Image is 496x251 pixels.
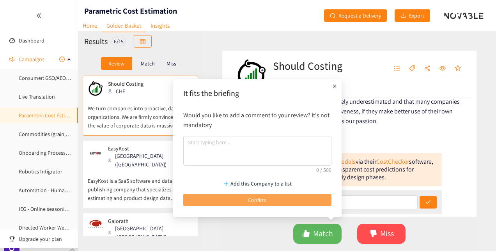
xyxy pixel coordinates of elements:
[102,19,146,32] a: Golden Basket
[436,62,450,75] button: eye
[457,214,496,251] iframe: Chat Widget
[439,65,446,72] span: eye
[84,36,108,47] h2: Results
[338,11,381,20] span: Request a Delivery
[19,187,89,194] a: Automation - Humanoid Hand
[455,65,461,72] span: star
[390,62,404,75] button: unordered-list
[19,205,97,212] a: IEG - Online seasoning monitoring
[19,37,44,44] a: Dashboard
[19,149,80,156] a: Onboarding Process Mgmt
[88,218,103,233] img: Snapshot of the company's website
[19,168,62,175] a: Robotics Intigrator
[108,81,143,87] p: Should Costing
[409,11,424,20] span: Export
[108,145,188,152] p: EasyKost
[19,112,81,119] a: Parametric Cost Estimation
[424,65,430,72] span: share-alt
[183,88,331,99] h2: It fits the briefing
[108,218,188,224] p: Galorath
[59,57,65,62] span: plus-circle
[9,57,15,62] span: sound
[108,152,192,169] div: [GEOGRAPHIC_DATA] ([GEOGRAPHIC_DATA])
[88,96,193,130] p: We turn companies into proactive, data-using organizations. We are firmly convinced, that the val...
[183,110,331,130] p: Would you like to add a comment to your review? It's not mandatory
[146,19,174,32] a: Insights
[84,5,177,16] h1: Parametric Cost Estimation
[293,224,342,244] button: likeMatch
[248,196,267,204] span: Confirm
[19,93,55,100] a: Live Translation
[395,9,430,22] button: downloadExport
[134,35,152,48] button: table
[19,74,89,81] a: Consumer: GSO/AEO Solutions
[409,65,415,72] span: tag
[88,145,103,161] img: Snapshot of the company's website
[425,199,431,205] span: check
[369,230,377,239] span: dislike
[420,62,434,75] button: share-alt
[108,87,148,95] div: CHE
[273,58,342,74] h2: Should Costing
[357,224,406,244] button: dislikeMiss
[230,179,292,188] p: Add this Company to a list
[376,157,409,166] a: CostChecker
[88,81,103,96] img: Snapshot of the company's website
[9,236,15,242] span: trophy
[405,62,419,75] button: tag
[141,60,155,67] p: Match
[19,131,133,138] a: Commodities (grain, sweeteners, seasonings, oils)
[331,82,338,90] span: plus
[183,194,331,206] button: Confirm
[236,58,267,90] img: Company Logo
[140,39,145,45] span: table
[380,228,394,240] span: Miss
[394,65,400,72] span: unordered-list
[108,60,124,67] p: Review
[313,228,333,240] span: Match
[330,13,335,19] span: redo
[112,37,126,46] div: 6 / 15
[19,231,72,247] span: Upgrade your plan
[183,177,331,190] button: Add this Company to a list
[88,169,193,202] p: EasyKost is a SaaS software and data publishing company that specializes in cost estimating and p...
[78,19,102,32] a: Home
[302,230,310,239] span: like
[451,62,465,75] button: star
[19,224,120,231] a: Directed Worker Wearables – Manufacturing
[167,60,176,67] p: Miss
[36,13,42,18] span: double-left
[19,51,44,67] span: Campaigns
[400,13,406,19] span: download
[420,196,437,209] button: check
[324,9,387,22] button: redoRequest a Delivery
[108,224,192,241] div: [GEOGRAPHIC_DATA] ([GEOGRAPHIC_DATA])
